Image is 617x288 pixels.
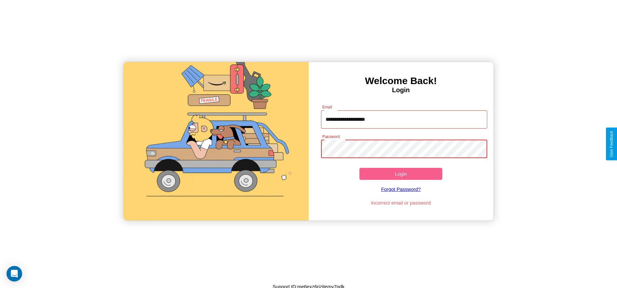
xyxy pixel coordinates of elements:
a: Forgot Password? [318,180,484,198]
label: Password [322,134,340,139]
h4: Login [309,86,493,94]
label: Email [322,104,332,110]
h3: Welcome Back! [309,75,493,86]
img: gif [124,62,308,220]
p: Incorrect email or password [318,198,484,207]
div: Open Intercom Messenger [7,266,22,282]
div: Give Feedback [609,131,614,157]
button: Login [359,168,443,180]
